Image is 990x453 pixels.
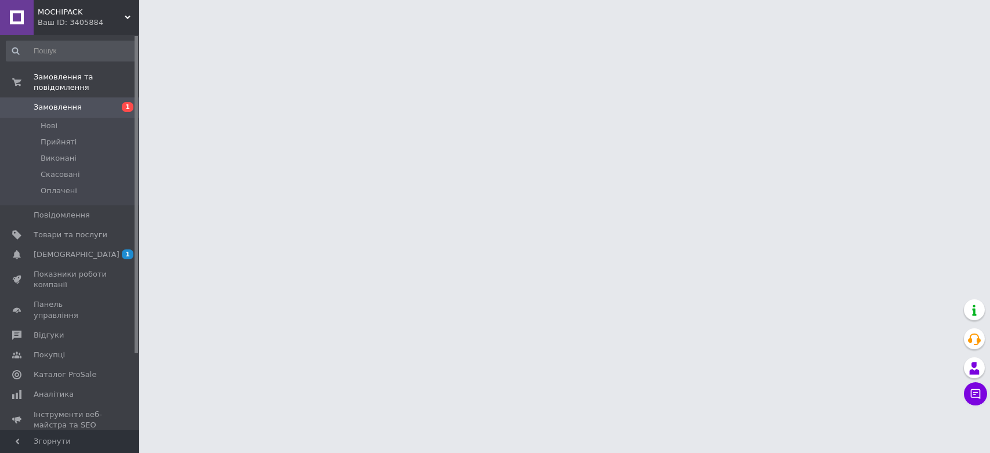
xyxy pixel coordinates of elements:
span: Повідомлення [34,210,90,220]
span: Інструменти веб-майстра та SEO [34,409,107,430]
span: Скасовані [41,169,80,180]
span: Прийняті [41,137,77,147]
div: Ваш ID: 3405884 [38,17,139,28]
span: Оплачені [41,186,77,196]
span: Панель управління [34,299,107,320]
span: Показники роботи компанії [34,269,107,290]
span: Відгуки [34,330,64,340]
span: Аналітика [34,389,74,400]
span: Покупці [34,350,65,360]
span: 1 [122,249,133,259]
span: MOCHIPACK [38,7,125,17]
span: Виконані [41,153,77,164]
span: Товари та послуги [34,230,107,240]
span: 1 [122,102,133,112]
span: [DEMOGRAPHIC_DATA] [34,249,119,260]
span: Нові [41,121,57,131]
span: Каталог ProSale [34,369,96,380]
input: Пошук [6,41,136,61]
span: Замовлення [34,102,82,113]
span: Замовлення та повідомлення [34,72,139,93]
button: Чат з покупцем [964,382,987,405]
